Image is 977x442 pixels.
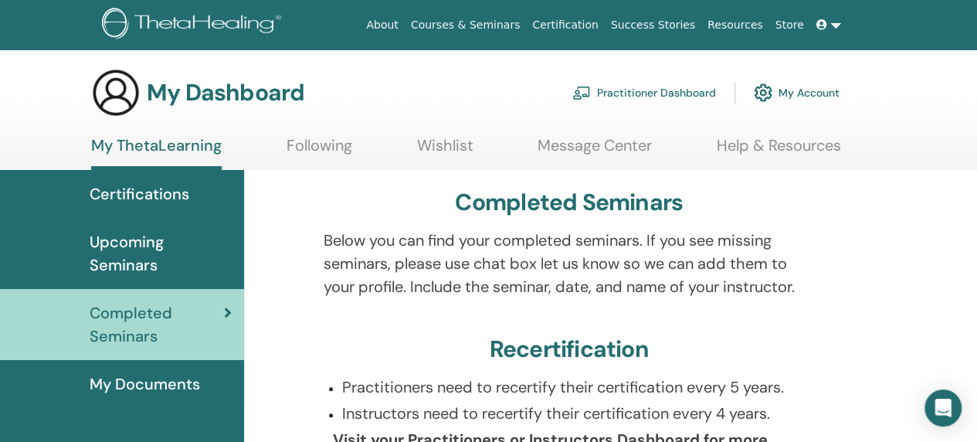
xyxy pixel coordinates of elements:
img: generic-user-icon.jpg [91,68,141,117]
span: Upcoming Seminars [90,230,232,277]
a: Resources [701,11,769,39]
a: About [360,11,404,39]
a: Wishlist [417,136,473,166]
a: Practitioner Dashboard [572,76,716,110]
a: My ThetaLearning [91,136,222,170]
h3: My Dashboard [147,79,304,107]
img: logo.png [102,8,287,42]
a: Message Center [538,136,652,166]
a: Store [769,11,810,39]
div: Open Intercom Messenger [924,389,962,427]
span: Certifications [90,182,189,206]
a: Following [287,136,352,166]
a: Certification [526,11,604,39]
a: Help & Resources [717,136,841,166]
a: Success Stories [605,11,701,39]
span: Completed Seminars [90,301,224,348]
p: Practitioners need to recertify their certification every 5 years. [342,376,815,399]
p: Instructors need to recertify their certification every 4 years. [342,402,815,425]
img: cog.svg [754,80,772,106]
h3: Recertification [490,335,649,363]
img: chalkboard-teacher.svg [572,86,591,100]
span: My Documents [90,372,200,396]
h3: Completed Seminars [455,189,683,216]
a: My Account [754,76,840,110]
a: Courses & Seminars [405,11,527,39]
p: Below you can find your completed seminars. If you see missing seminars, please use chat box let ... [324,229,815,298]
